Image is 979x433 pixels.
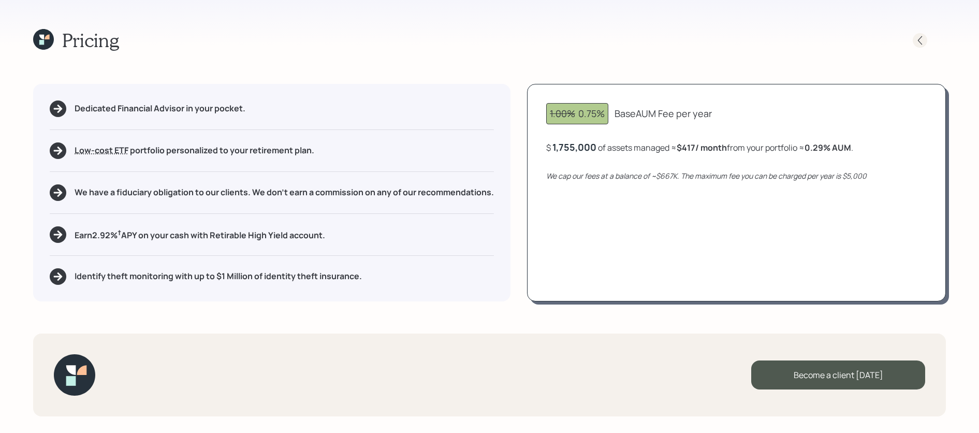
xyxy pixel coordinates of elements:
h5: We have a fiduciary obligation to our clients. We don't earn a commission on any of our recommend... [75,187,494,197]
b: 0.29 % AUM [805,142,851,153]
h1: Pricing [62,29,119,51]
h5: Dedicated Financial Advisor in your pocket. [75,104,245,113]
span: Low-cost ETF [75,145,128,156]
div: 1,755,000 [552,141,596,153]
div: $ of assets managed ≈ from your portfolio ≈ . [546,141,853,154]
b: $417 / month [677,142,727,153]
h5: Identify theft monitoring with up to $1 Million of identity theft insurance. [75,271,362,281]
i: We cap our fees at a balance of ~$667K. The maximum fee you can be charged per year is $5,000 [546,171,867,181]
iframe: Customer reviews powered by Trustpilot [108,345,240,423]
h5: Earn 2.92 % APY on your cash with Retirable High Yield account. [75,228,325,241]
span: 1.00% [550,107,575,120]
div: Become a client [DATE] [751,360,925,389]
div: Base AUM Fee per year [615,107,712,121]
div: 0.75% [550,107,605,121]
h5: portfolio personalized to your retirement plan. [75,146,314,155]
sup: † [118,228,121,237]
